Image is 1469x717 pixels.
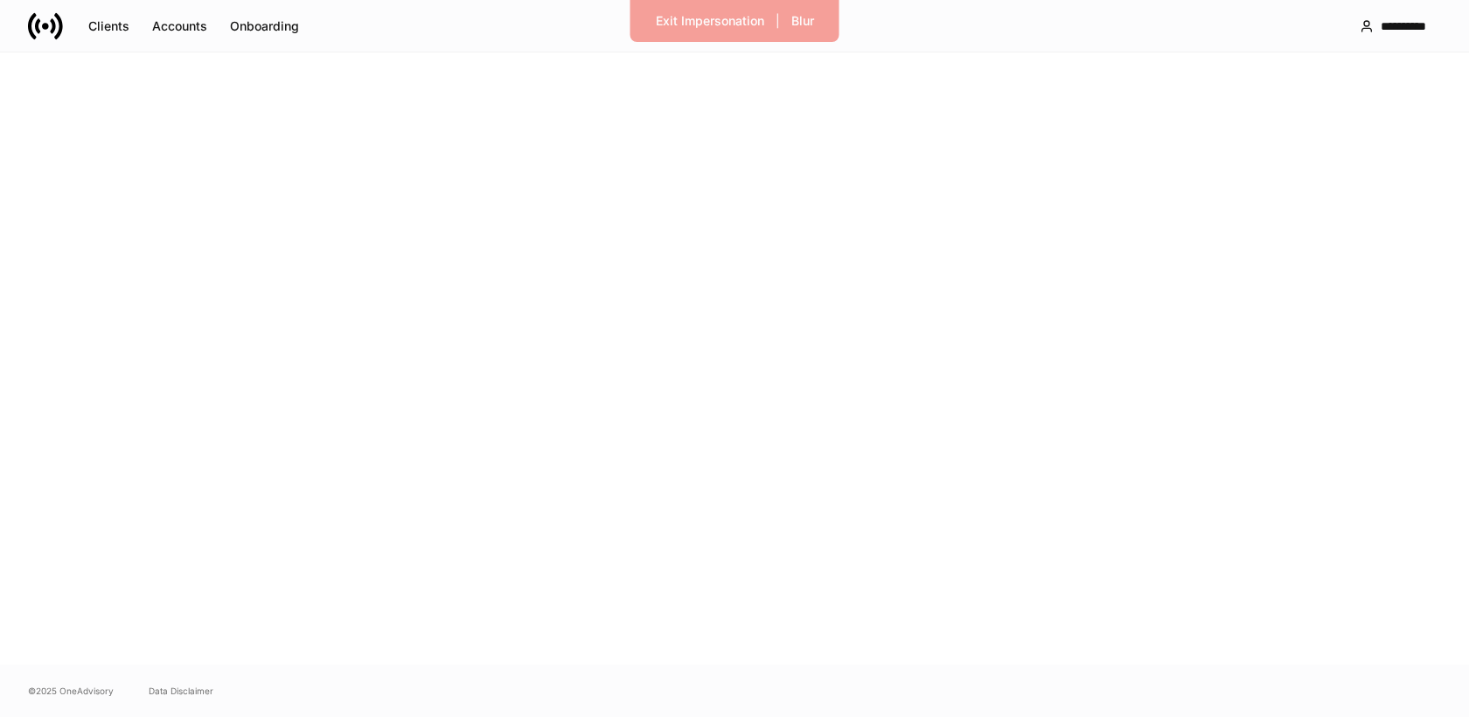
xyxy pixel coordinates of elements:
[149,684,213,698] a: Data Disclaimer
[780,7,825,35] button: Blur
[152,20,207,32] div: Accounts
[230,20,299,32] div: Onboarding
[791,15,814,27] div: Blur
[644,7,776,35] button: Exit Impersonation
[656,15,764,27] div: Exit Impersonation
[141,12,219,40] button: Accounts
[77,12,141,40] button: Clients
[28,684,114,698] span: © 2025 OneAdvisory
[219,12,310,40] button: Onboarding
[88,20,129,32] div: Clients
